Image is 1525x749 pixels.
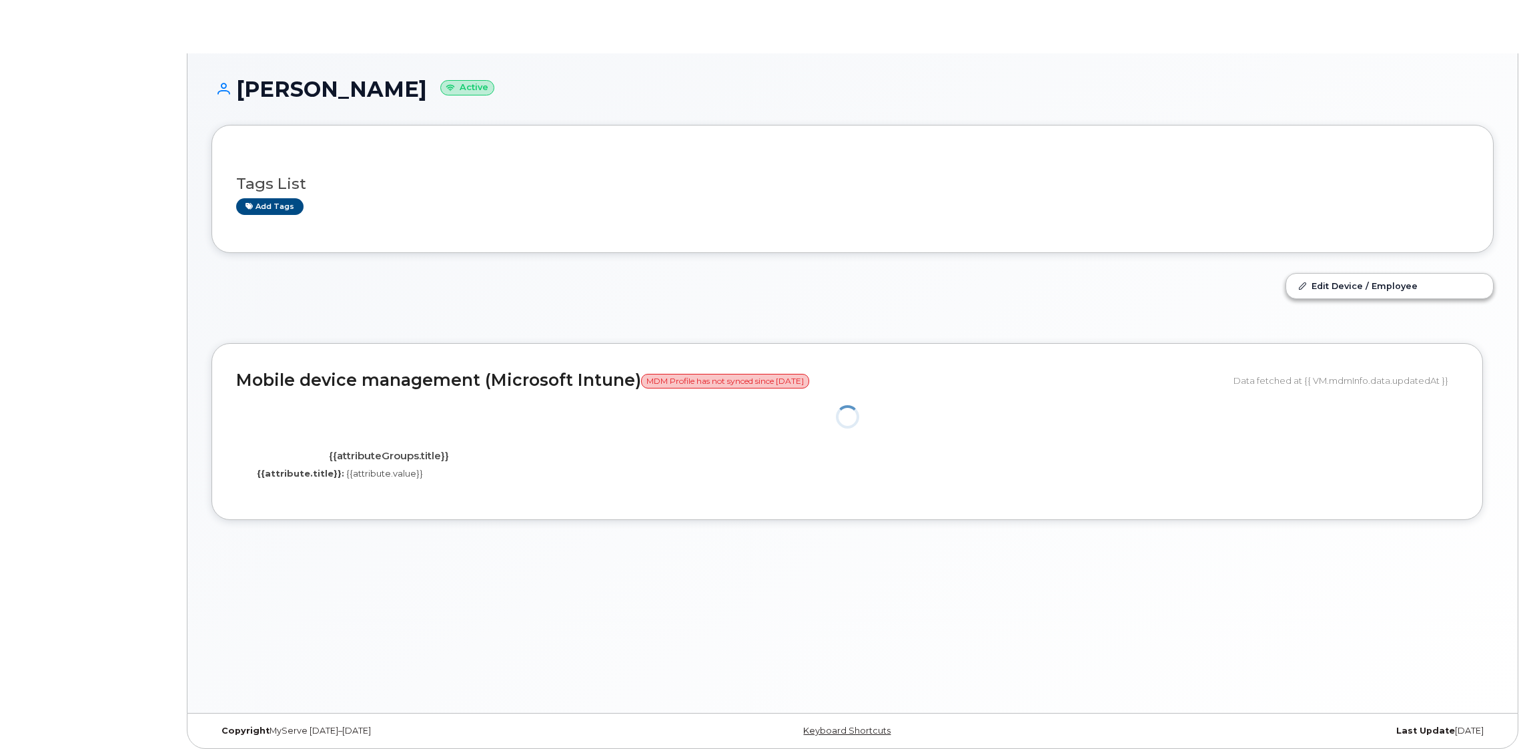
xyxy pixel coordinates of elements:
div: [DATE] [1066,726,1494,736]
div: Data fetched at {{ VM.mdmInfo.data.updatedAt }} [1233,368,1458,393]
h2: Mobile device management (Microsoft Intune) [236,371,1223,390]
a: Keyboard Shortcuts [803,726,891,736]
a: Edit Device / Employee [1286,274,1493,298]
h4: {{attributeGroups.title}} [246,451,532,462]
span: {{attribute.value}} [346,468,423,479]
label: {{attribute.title}}: [257,467,344,480]
small: Active [440,80,494,95]
span: MDM Profile has not synced since [DATE] [641,374,809,389]
strong: Copyright [221,726,270,736]
div: MyServe [DATE]–[DATE] [211,726,639,736]
h1: [PERSON_NAME] [211,77,1494,101]
h3: Tags List [236,176,1469,192]
strong: Last Update [1396,726,1455,736]
a: Add tags [236,198,304,215]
